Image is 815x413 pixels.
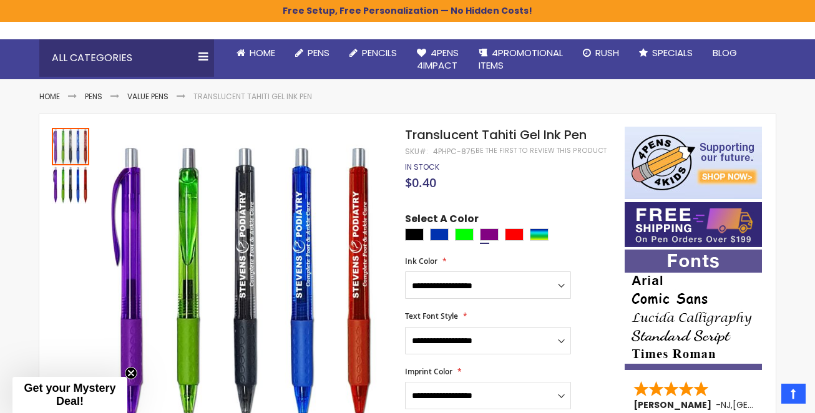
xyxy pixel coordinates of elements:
div: Translucent Tahiti Gel Ink Pen [52,165,89,204]
div: Availability [405,162,439,172]
span: Get your Mystery Deal! [24,382,115,407]
span: 4Pens 4impact [417,46,459,72]
div: Black [405,228,424,241]
img: 4pens 4 kids [625,127,762,199]
a: 4PROMOTIONALITEMS [469,39,573,80]
span: Pens [308,46,329,59]
span: Translucent Tahiti Gel Ink Pen [405,126,587,143]
a: Specials [629,39,703,67]
span: 4PROMOTIONAL ITEMS [479,46,563,72]
a: Pens [285,39,339,67]
a: Rush [573,39,629,67]
div: Purple [480,228,499,241]
a: Value Pens [127,91,168,102]
div: Red [505,228,524,241]
li: Translucent Tahiti Gel Ink Pen [193,92,312,102]
span: Pencils [362,46,397,59]
div: Translucent Tahiti Gel Ink Pen [52,127,90,165]
a: Pens [85,91,102,102]
strong: SKU [405,146,428,157]
a: Be the first to review this product [476,146,607,155]
span: $0.40 [405,174,436,191]
div: 4PHPC-875 [433,147,476,157]
span: [PERSON_NAME] [633,399,716,411]
div: Blue [430,228,449,241]
span: Text Font Style [405,311,458,321]
div: Get your Mystery Deal!Close teaser [12,377,127,413]
span: Ink Color [405,256,437,266]
span: Imprint Color [405,366,452,377]
span: Select A Color [405,212,479,229]
span: Home [250,46,275,59]
img: Free shipping on orders over $199 [625,202,762,247]
div: Lime Green [455,228,474,241]
a: Top [781,384,806,404]
a: 4Pens4impact [407,39,469,80]
div: All Categories [39,39,214,77]
span: Blog [713,46,737,59]
div: Assorted [530,228,549,241]
span: Specials [652,46,693,59]
a: Home [39,91,60,102]
span: NJ [721,399,731,411]
button: Close teaser [125,367,137,379]
img: font-personalization-examples [625,250,762,370]
a: Home [227,39,285,67]
a: Pencils [339,39,407,67]
span: In stock [405,162,439,172]
span: Rush [595,46,619,59]
a: Blog [703,39,747,67]
img: Translucent Tahiti Gel Ink Pen [52,167,89,204]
